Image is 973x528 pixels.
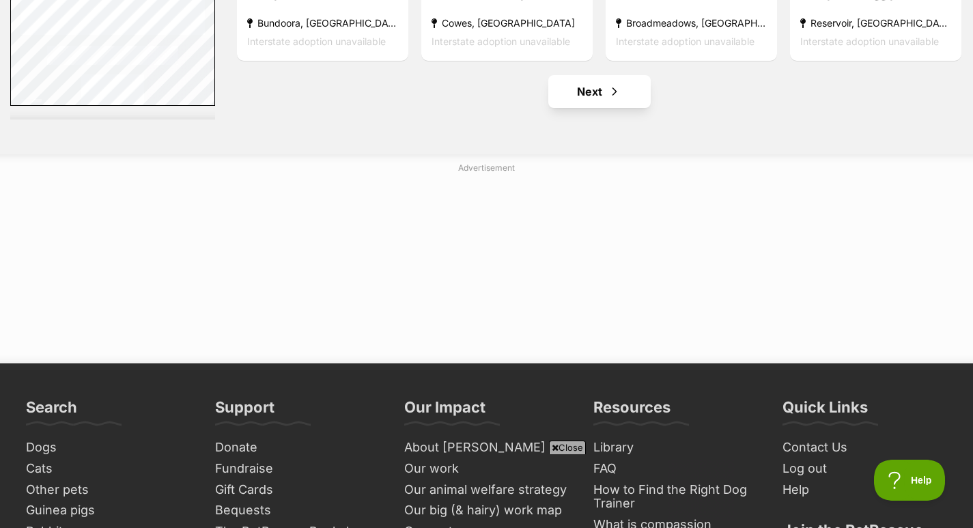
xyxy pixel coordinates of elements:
a: Contact Us [777,437,953,458]
a: Next page [548,75,651,108]
a: Gift Cards [210,480,385,501]
h3: Our Impact [404,398,485,425]
a: About [PERSON_NAME] [399,437,574,458]
a: Bequests [210,500,385,521]
iframe: Advertisement [238,460,735,521]
a: Dogs [20,437,196,458]
strong: Bundoora, [GEOGRAPHIC_DATA] [247,14,398,33]
a: Cats [20,458,196,480]
span: Close [549,441,586,454]
a: Log out [777,458,953,480]
span: Interstate adoption unavailable [800,36,939,48]
iframe: Advertisement [156,179,818,350]
nav: Pagination [236,75,963,108]
iframe: Help Scout Beacon - Open [874,460,946,501]
a: Fundraise [210,458,385,480]
h3: Support [215,398,274,425]
a: Help [777,480,953,501]
span: Interstate adoption unavailable [616,36,755,48]
h3: Resources [593,398,671,425]
span: Interstate adoption unavailable [432,36,570,48]
a: Other pets [20,480,196,501]
h3: Search [26,398,77,425]
a: Guinea pigs [20,500,196,521]
a: Library [588,437,763,458]
strong: Cowes, [GEOGRAPHIC_DATA] [432,14,582,33]
strong: Broadmeadows, [GEOGRAPHIC_DATA] [616,14,767,33]
h3: Quick Links [782,398,868,425]
a: Donate [210,437,385,458]
strong: Reservoir, [GEOGRAPHIC_DATA] [800,14,951,33]
span: Interstate adoption unavailable [247,36,386,48]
